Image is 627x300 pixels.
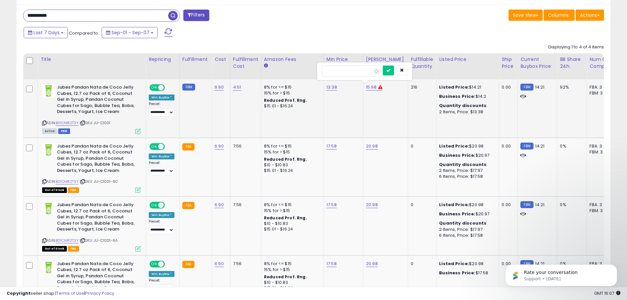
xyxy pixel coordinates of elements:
[560,56,584,70] div: BB Share 24h.
[327,84,337,91] a: 13.38
[520,56,554,70] div: Current Buybox Price
[102,27,158,38] button: Sep-01 - Sep-07
[40,56,143,63] div: Title
[520,143,533,150] small: FBM
[264,274,307,280] b: Reduced Prof. Rng.
[535,143,545,149] span: 14.21
[366,84,377,91] a: 15.98
[411,202,431,208] div: 0
[589,208,611,214] div: FBM: 3
[264,56,321,63] div: Amazon Fees
[56,179,79,184] a: B01CMR2T3Y
[502,202,512,208] div: 0.00
[576,10,604,21] button: Actions
[149,56,177,63] div: Repricing
[589,202,611,208] div: FBA: 3
[42,143,141,192] div: ASIN:
[233,202,256,208] div: 7.56
[439,202,469,208] b: Listed Price:
[439,93,475,99] b: Business Price:
[233,261,256,267] div: 7.56
[164,261,174,267] span: OFF
[439,103,494,109] div: :
[264,63,268,69] small: Amazon Fees.
[589,56,614,70] div: Num of Comp.
[215,260,224,267] a: 6.90
[7,290,114,297] div: seller snap | |
[548,12,569,18] span: Columns
[182,56,209,63] div: Fulfillment
[164,144,174,149] span: OFF
[24,27,68,38] button: Last 7 Days
[439,261,494,267] div: $20.98
[264,208,319,214] div: 15% for > $15
[42,84,141,133] div: ASIN:
[149,153,174,159] div: Win BuyBox *
[149,102,174,117] div: Preset:
[439,174,494,179] div: 6 Items, Price: $17.58
[233,56,258,70] div: Fulfillment Cost
[439,211,494,217] div: $20.97
[42,261,55,274] img: 41UrCJc1pWL._SL40_.jpg
[42,246,67,252] span: All listings that are currently out of stock and unavailable for purchase on Amazon
[327,143,337,150] a: 17.58
[411,261,431,267] div: 0
[589,90,611,96] div: FBM: 3
[502,56,515,70] div: Ship Price
[264,261,319,267] div: 8% for <= $15
[548,44,604,50] div: Displaying 1 to 4 of 4 items
[411,143,431,149] div: 0
[149,271,174,277] div: Win BuyBox *
[439,109,494,115] div: 2 Items, Price: $13.38
[439,220,494,226] div: :
[411,84,431,90] div: 216
[112,29,149,36] span: Sep-01 - Sep-07
[327,202,337,208] a: 17.58
[439,56,496,63] div: Listed Price
[183,10,209,21] button: Filters
[182,143,195,150] small: FBA
[57,202,137,234] b: Jubes Pandan Nata de Coco Jelly Cubes, 12.7 oz Pack of 6, Coconut Gel in Syrup, Pandan Coconut Cu...
[439,84,494,90] div: $14.21
[149,212,174,218] div: Win BuyBox *
[439,161,486,168] b: Quantity discounts
[149,161,174,176] div: Preset:
[215,84,224,91] a: 6.90
[366,202,378,208] a: 20.98
[439,202,494,208] div: $20.98
[264,97,307,103] b: Reduced Prof. Rng.
[56,120,79,126] a: B01CMR2T3Y
[439,143,469,149] b: Listed Price:
[366,260,378,267] a: 20.98
[150,144,158,149] span: ON
[264,90,319,96] div: 15% for > $15
[589,84,611,90] div: FBA: 3
[233,84,241,91] a: 4.51
[544,10,575,21] button: Columns
[164,203,174,208] span: OFF
[327,56,360,63] div: Min Price
[439,220,486,226] b: Quantity discounts
[495,251,627,297] iframe: Intercom notifications message
[264,162,319,168] div: $10 - $10.83
[560,202,582,208] div: 0%
[439,102,486,109] b: Quantity discounts
[264,149,319,155] div: 15% for > $15
[57,261,137,293] b: Jubes Pandan Nata de Coco Jelly Cubes, 12.7 oz Pack of 6, Coconut Gel in Syrup, Pandan Coconut Cu...
[264,84,319,90] div: 8% for <= $15
[264,143,319,149] div: 8% for <= $15
[264,156,307,162] b: Reduced Prof. Rng.
[42,84,55,97] img: 41UrCJc1pWL._SL40_.jpg
[264,202,319,208] div: 8% for <= $15
[215,56,227,63] div: Cost
[366,143,378,150] a: 20.98
[439,84,469,90] b: Listed Price:
[439,211,475,217] b: Business Price:
[149,95,174,100] div: Win BuyBox *
[560,84,582,90] div: 92%
[68,246,79,252] span: FBA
